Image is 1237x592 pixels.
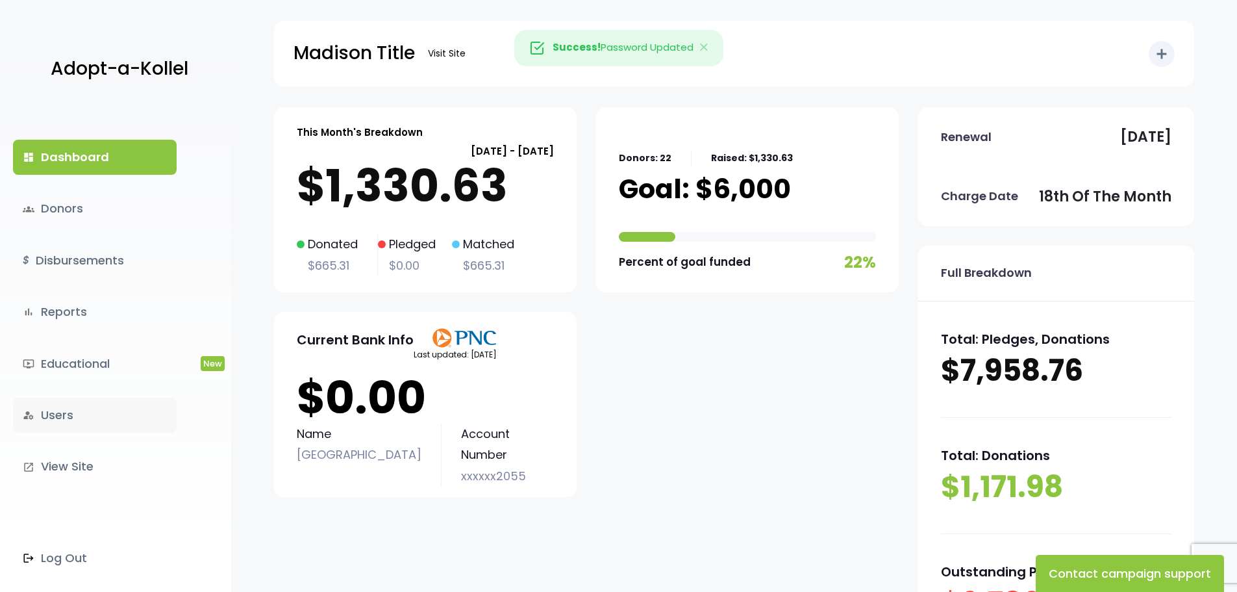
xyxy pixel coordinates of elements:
p: $665.31 [297,255,358,276]
p: $1,330.63 [297,160,554,212]
i: add [1154,46,1169,62]
p: [GEOGRAPHIC_DATA] [297,444,421,465]
p: Total: Donations [941,444,1171,467]
p: $0.00 [378,255,436,276]
p: Matched [452,234,514,255]
p: Donors: 22 [619,150,671,166]
p: This Month's Breakdown [297,123,423,141]
p: 22% [844,248,876,276]
p: $0.00 [297,372,554,424]
span: New [201,356,225,371]
p: $1,171.98 [941,467,1171,508]
p: Name [297,424,421,444]
p: Total: Pledges, Donations [941,328,1171,351]
button: add [1149,41,1175,67]
span: groups [23,203,34,215]
i: dashboard [23,151,34,163]
p: Percent of goal funded [619,252,751,272]
a: bar_chartReports [13,294,177,329]
p: 18th of the month [1039,184,1171,210]
a: $Disbursements [13,243,177,278]
a: Log Out [13,541,177,576]
p: [DATE] - [DATE] [297,142,554,160]
p: Pledged [378,234,436,255]
a: ondemand_videoEducationalNew [13,346,177,381]
p: Donated [297,234,358,255]
i: manage_accounts [23,409,34,421]
p: Account Number [461,424,554,466]
p: Charge Date [941,186,1018,207]
p: [DATE] [1120,124,1171,150]
p: Full Breakdown [941,263,1032,283]
i: launch [23,461,34,473]
a: launchView Site [13,449,177,484]
p: Adopt-a-Kollel [51,53,188,85]
p: Renewal [941,127,992,148]
strong: Success! [553,40,601,54]
a: manage_accountsUsers [13,398,177,433]
p: Last updated: [DATE] [414,348,497,362]
img: PNClogo.svg [432,328,497,348]
p: $665.31 [452,255,514,276]
i: ondemand_video [23,358,34,370]
a: Adopt-a-Kollel [44,38,188,101]
button: Close [685,31,723,66]
a: dashboardDashboard [13,140,177,175]
p: Raised: $1,330.63 [711,150,793,166]
p: Goal: $6,000 [619,173,791,205]
button: Contact campaign support [1036,555,1224,592]
p: Madison Title [294,37,415,70]
a: Visit Site [421,41,472,66]
p: $7,958.76 [941,351,1171,391]
p: Current Bank Info [297,328,414,352]
a: groupsDonors [13,191,177,226]
i: $ [23,251,29,270]
div: Password Updated [514,30,723,66]
p: Outstanding Pledges [941,560,1171,584]
i: bar_chart [23,306,34,318]
p: xxxxxx2055 [461,466,554,487]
